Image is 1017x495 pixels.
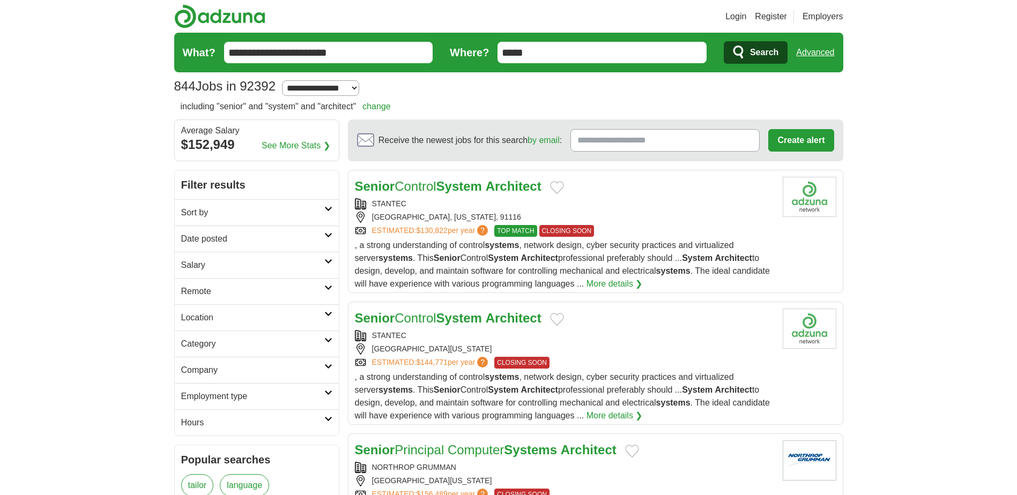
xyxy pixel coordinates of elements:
label: Where? [450,44,489,61]
strong: Systems [504,442,557,457]
a: Sort by [175,199,339,226]
strong: System [488,385,518,394]
div: Average Salary [181,126,332,135]
a: SeniorControlSystem Architect [355,179,541,193]
a: NORTHROP GRUMMAN [372,463,456,471]
span: , a strong understanding of control , network design, cyber security practices and virtualized se... [355,241,770,288]
h2: Filter results [175,170,339,199]
h2: Sort by [181,206,324,219]
a: ESTIMATED:$144,771per year? [372,357,491,369]
div: [GEOGRAPHIC_DATA][US_STATE] [355,475,774,486]
strong: System [682,253,712,262]
a: Login [725,10,746,23]
span: CLOSING SOON [539,225,595,237]
strong: systems [485,372,519,381]
a: ESTIMATED:$130,822per year? [372,225,491,237]
a: Category [175,331,339,357]
button: Add to favorite jobs [625,445,639,457]
a: Employment type [175,383,339,409]
strong: systems [378,385,413,394]
strong: System [682,385,712,394]
strong: Architect [521,253,558,262]
span: $130,822 [416,226,447,235]
h2: Salary [181,259,324,272]
a: SeniorControlSystem Architect [355,311,541,325]
span: 844 [174,77,196,96]
strong: Architect [715,385,752,394]
strong: Senior [434,385,461,394]
strong: Senior [434,253,461,262]
span: ? [477,225,488,236]
button: Add to favorite jobs [550,313,564,326]
img: Company logo [783,177,836,217]
button: Search [724,41,788,64]
strong: Senior [355,311,395,325]
span: Search [750,42,778,63]
strong: Architect [521,385,558,394]
div: STANTEC [355,330,774,341]
strong: Senior [355,442,395,457]
h2: Date posted [181,232,324,245]
a: More details ❯ [587,277,643,290]
h2: Popular searches [181,452,332,468]
button: Add to favorite jobs [550,181,564,194]
span: $144,771 [416,358,447,366]
a: More details ❯ [587,409,643,422]
a: change [362,102,391,111]
strong: System [436,311,482,325]
strong: Architect [561,442,617,457]
strong: System [488,253,518,262]
span: Receive the newest jobs for this search : [378,134,562,147]
strong: systems [656,398,691,407]
img: Northrop Grumman logo [783,440,836,481]
h2: Category [181,337,324,350]
span: TOP MATCH [494,225,537,237]
strong: systems [656,266,691,275]
img: Company logo [783,309,836,349]
span: CLOSING SOON [494,357,550,369]
strong: Architect [486,311,541,325]
h2: Hours [181,416,324,429]
a: Date posted [175,226,339,252]
h2: including "senior" and "system" and "architect" [181,100,391,113]
a: SeniorPrincipal ComputerSystems Architect [355,442,617,457]
h2: Company [181,364,324,377]
strong: Senior [355,179,395,193]
div: [GEOGRAPHIC_DATA][US_STATE] [355,343,774,355]
strong: Architect [715,253,752,262]
button: Create alert [768,129,834,152]
span: , a strong understanding of control , network design, cyber security practices and virtualized se... [355,372,770,420]
a: Salary [175,252,339,278]
div: $152,949 [181,135,332,154]
a: Remote [175,278,339,304]
a: Company [175,357,339,383]
a: Register [755,10,787,23]
h2: Employment type [181,390,324,403]
strong: systems [485,241,519,250]
strong: systems [378,253,413,262]
span: ? [477,357,488,367]
div: STANTEC [355,198,774,209]
img: Adzuna logo [174,4,265,28]
h2: Location [181,311,324,324]
strong: System [436,179,482,193]
a: Advanced [796,42,834,63]
a: Hours [175,409,339,436]
a: Employers [803,10,843,23]
a: See More Stats ❯ [262,139,330,152]
label: What? [183,44,216,61]
h2: Remote [181,285,324,298]
div: [GEOGRAPHIC_DATA], [US_STATE], 91116 [355,212,774,223]
h1: Jobs in 92392 [174,79,276,93]
strong: Architect [486,179,541,193]
a: Location [175,304,339,331]
a: by email [528,136,560,145]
